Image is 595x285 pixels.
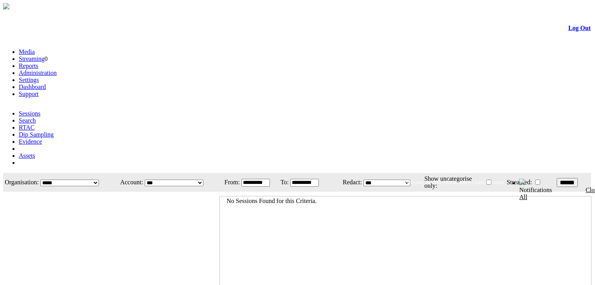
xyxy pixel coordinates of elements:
[19,77,39,83] a: Settings
[19,62,38,69] a: Reports
[19,55,45,62] a: Streaming
[19,84,46,90] a: Dashboard
[327,174,362,191] td: Redact:
[19,69,57,76] a: Administration
[519,179,525,185] img: bell24.png
[3,3,9,9] img: arrow-3.png
[404,179,504,185] span: Welcome, System Administrator (Administrator)
[568,25,591,31] a: Log Out
[45,55,48,62] span: 0
[226,198,316,204] span: No Sessions Found for this Criteria.
[19,91,39,97] a: Support
[19,152,35,159] a: Assets
[4,174,39,191] td: Organisation:
[519,187,575,201] div: Notifications
[220,174,240,191] td: From:
[114,174,144,191] td: Account:
[278,174,289,191] td: To:
[19,117,36,124] a: Search
[19,110,40,117] a: Sessions
[19,124,34,131] a: RTAC
[19,131,54,138] a: Dip Sampling
[19,48,35,55] a: Media
[19,138,42,145] a: Evidence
